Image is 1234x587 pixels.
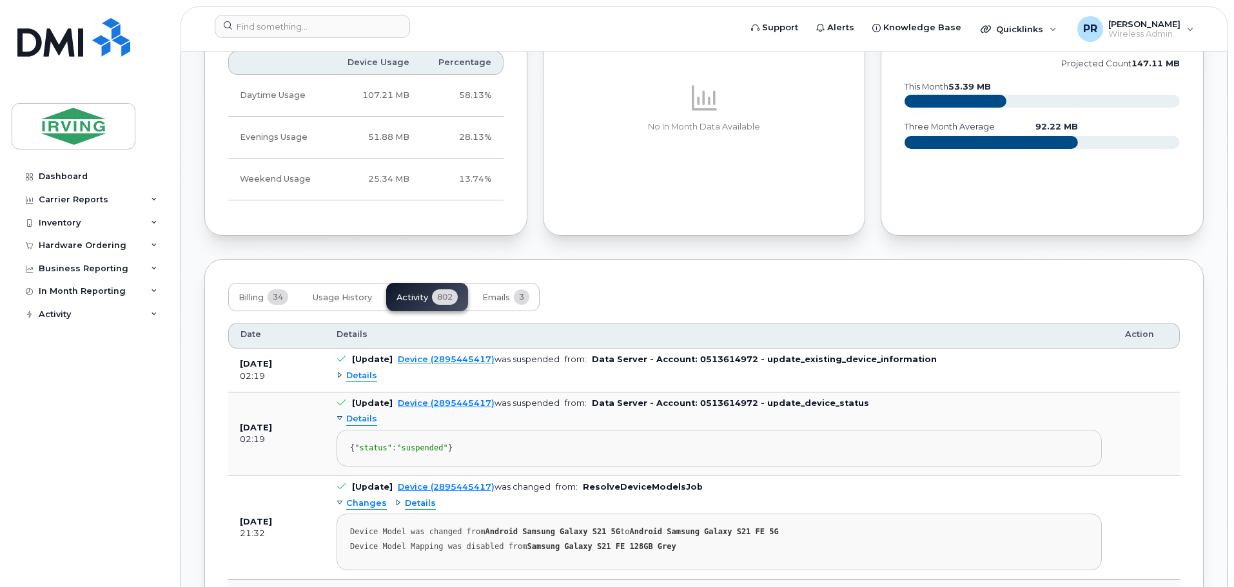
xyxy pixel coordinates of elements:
[228,159,329,200] td: Weekend Usage
[1068,16,1203,42] div: Poirier, Robert
[350,527,1088,537] div: Device Model was changed from to
[268,289,288,305] span: 34
[904,122,995,131] text: three month average
[556,482,578,492] span: from:
[996,24,1043,34] span: Quicklinks
[329,75,421,117] td: 107.21 MB
[762,21,798,34] span: Support
[329,117,421,159] td: 51.88 MB
[1113,323,1180,349] th: Action
[346,497,387,510] span: Changes
[240,329,261,340] span: Date
[228,117,504,159] tr: Weekdays from 6:00pm to 8:00am
[527,542,676,551] strong: Samsung Galaxy S21 FE 128GB Grey
[329,159,421,200] td: 25.34 MB
[863,15,970,41] a: Knowledge Base
[421,75,504,117] td: 58.13%
[398,482,495,492] a: Device (2895445417)
[1061,59,1180,68] text: projected count
[1131,59,1180,68] tspan: 147.11 MB
[228,159,504,200] tr: Friday from 6:00pm to Monday 8:00am
[592,354,937,364] b: Data Server - Account: 0513614972 - update_existing_device_information
[742,15,807,41] a: Support
[352,354,393,364] b: [Update]
[398,354,560,364] div: was suspended
[883,21,961,34] span: Knowledge Base
[904,82,991,91] text: this month
[240,434,313,445] div: 02:19
[346,413,377,425] span: Details
[514,289,529,305] span: 3
[329,51,421,74] th: Device Usage
[421,117,504,159] td: 28.13%
[398,398,560,408] div: was suspended
[565,354,587,364] span: from:
[239,293,264,303] span: Billing
[355,443,392,452] span: "status"
[240,517,272,526] b: [DATE]
[485,527,621,536] strong: Android Samsung Galaxy S21 5G
[346,370,377,382] span: Details
[629,527,778,536] strong: Android Samsung Galaxy S21 FE 5G
[228,75,329,117] td: Daytime Usage
[972,16,1066,42] div: Quicklinks
[567,121,842,133] p: No In Month Data Available
[337,329,367,340] span: Details
[350,542,1088,552] div: Device Model Mapping was disabled from
[313,293,372,303] span: Usage History
[1083,21,1097,37] span: PR
[421,51,504,74] th: Percentage
[1108,29,1180,39] span: Wireless Admin
[228,117,329,159] td: Evenings Usage
[215,15,410,38] input: Find something...
[421,159,504,200] td: 13.74%
[398,354,495,364] a: Device (2895445417)
[583,482,703,492] b: ResolveDeviceModelsJob
[352,398,393,408] b: [Update]
[807,15,863,41] a: Alerts
[397,443,447,452] span: "suspended"
[240,423,272,432] b: [DATE]
[827,21,854,34] span: Alerts
[352,482,393,492] b: [Update]
[398,482,551,492] div: was changed
[405,497,436,510] span: Details
[1035,122,1078,131] text: 92.22 MB
[1108,19,1180,29] span: [PERSON_NAME]
[482,293,510,303] span: Emails
[240,359,272,369] b: [DATE]
[240,370,313,382] div: 02:19
[398,398,495,408] a: Device (2895445417)
[592,398,869,408] b: Data Server - Account: 0513614972 - update_device_status
[565,398,587,408] span: from:
[350,443,1088,453] div: { : }
[240,528,313,539] div: 21:32
[948,82,991,91] tspan: 53.39 MB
